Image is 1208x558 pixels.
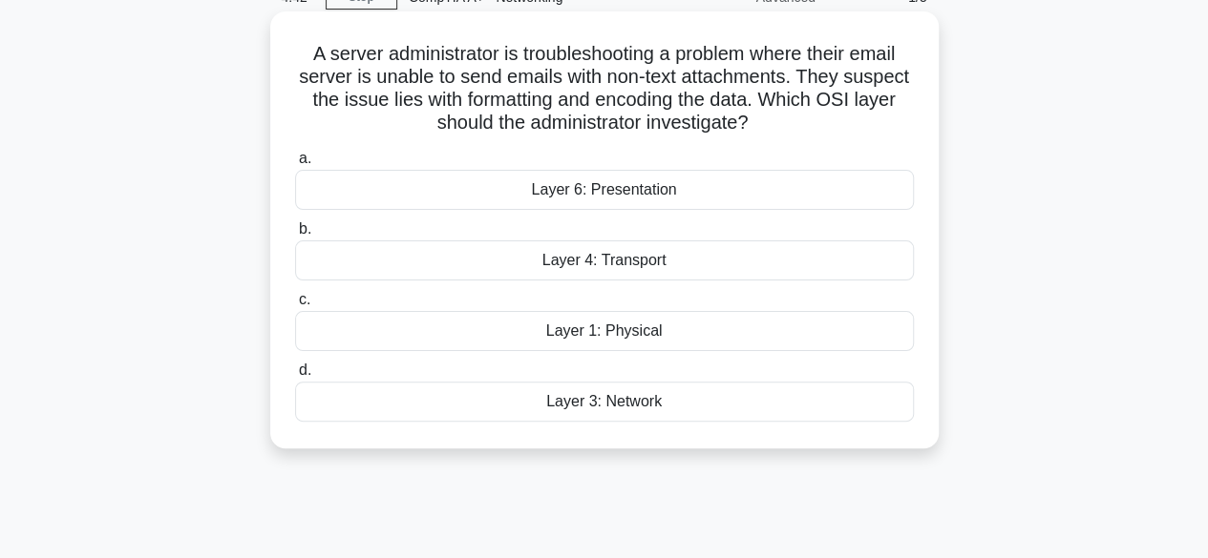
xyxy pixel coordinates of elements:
[295,382,914,422] div: Layer 3: Network
[299,220,311,237] span: b.
[299,291,310,307] span: c.
[293,42,916,135] h5: A server administrator is troubleshooting a problem where their email server is unable to send em...
[295,240,914,280] div: Layer 4: Transport
[299,150,311,166] span: a.
[299,362,311,378] span: d.
[295,311,914,351] div: Layer 1: Physical
[295,170,914,210] div: Layer 6: Presentation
